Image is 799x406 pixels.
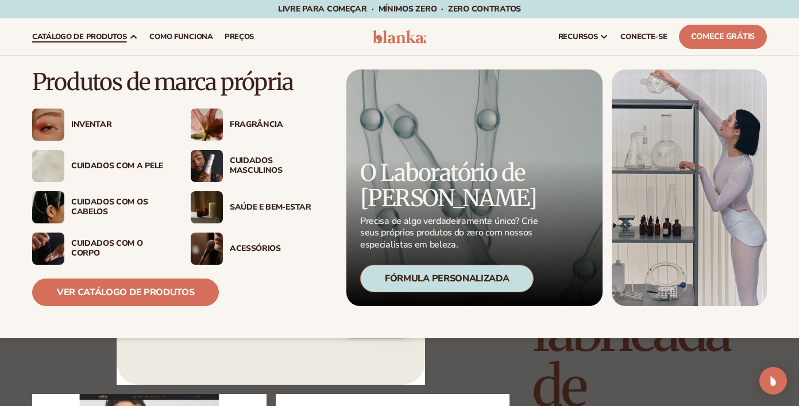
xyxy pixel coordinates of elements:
[32,191,168,223] a: Cabelo feminino preso para trás com grampos. Cuidados com os cabelos
[144,18,218,55] a: Como funciona
[615,18,673,55] a: CONECTE-SE
[32,109,64,141] img: Mulher com maquiagem brilhante nos olhos.
[225,32,254,42] font: preços
[346,69,603,306] a: Fórmula microscópica do produto. O Laboratório de [PERSON_NAME] Precisa de algo verdadeiramente ú...
[71,238,143,258] font: Cuidados com o corpo
[32,32,126,42] font: catálogo de produtos
[191,233,326,265] a: Mulher com pincel de maquiagem. Acessórios
[191,109,223,141] img: Flor rosa desabrochando.
[26,18,144,55] a: catálogo de produtos
[441,3,443,14] font: ·
[191,233,223,265] img: Mulher com pincel de maquiagem.
[679,25,767,49] a: Comece grátis
[191,191,326,223] a: Velas e incensos sobre a mesa. Saúde e bem-estar
[385,272,509,285] font: Fórmula personalizada
[360,215,538,252] font: Precisa de algo verdadeiramente único? Crie seus próprios produtos do zero com nossos especialist...
[372,3,374,14] font: ·
[57,286,194,299] font: Ver catálogo de produtos
[448,3,521,14] font: ZERO contratos
[32,233,168,265] a: Mão masculina aplicando hidratante. Cuidados com o corpo
[191,191,223,223] img: Velas e incensos sobre a mesa.
[612,69,767,306] img: Mulher em laboratório com equipamento.
[32,150,64,182] img: Amostra de hidratante cremoso.
[553,18,615,55] a: recursos
[191,150,223,182] img: Homem segurando frasco de hidratante.
[32,233,64,265] img: Mão masculina aplicando hidratante.
[32,109,168,141] a: Mulher com maquiagem brilhante nos olhos. Inventar
[373,30,427,44] img: logotipo
[191,109,326,141] a: Flor rosa desabrochando. Fragrância
[71,160,163,171] font: Cuidados com a pele
[32,279,219,306] a: Ver catálogo de produtos
[191,150,326,182] a: Homem segurando frasco de hidratante. Cuidados Masculinos
[230,119,283,130] font: Fragrância
[558,32,598,42] font: recursos
[71,119,111,130] font: Inventar
[219,18,260,55] a: preços
[360,158,536,212] font: O Laboratório de [PERSON_NAME]
[32,150,168,182] a: Amostra de hidratante cremoso. Cuidados com a pele
[620,32,667,42] font: CONECTE-SE
[71,196,148,217] font: Cuidados com os cabelos
[32,68,293,96] font: Produtos de marca própria
[278,3,367,14] font: Livre para começar
[230,155,283,176] font: Cuidados Masculinos
[759,367,787,395] div: Open Intercom Messenger
[379,3,437,14] font: Mínimos ZERO
[32,191,64,223] img: Cabelo feminino preso para trás com grampos.
[230,202,311,212] font: Saúde e bem-estar
[230,243,281,254] font: Acessórios
[149,32,213,42] font: Como funciona
[691,31,755,42] font: Comece grátis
